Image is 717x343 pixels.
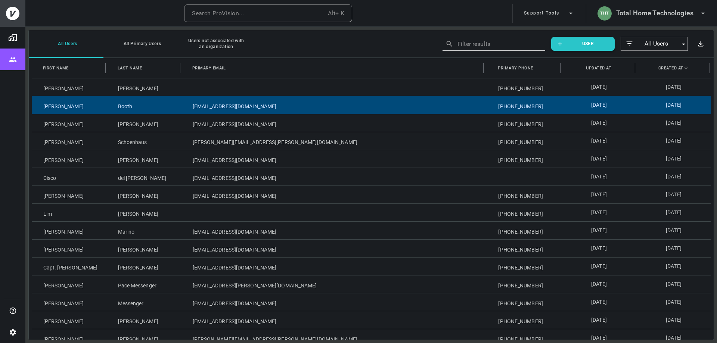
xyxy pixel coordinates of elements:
[658,64,683,72] span: Created At
[106,311,181,329] div: [PERSON_NAME]
[487,240,561,257] div: [PHONE_NUMBER]
[32,258,106,275] div: Capt. [PERSON_NAME]
[32,114,106,132] div: [PERSON_NAME]
[636,168,711,185] div: [DATE]
[29,30,103,58] button: All Users
[636,311,711,329] div: [DATE]
[106,78,181,96] div: [PERSON_NAME]
[561,168,636,185] div: [DATE]
[106,293,181,311] div: Messenger
[586,64,611,72] span: Updated At
[8,33,17,42] img: Organizations page icon
[487,132,561,150] div: [PHONE_NUMBER]
[487,114,561,132] div: [PHONE_NUMBER]
[106,275,181,293] div: Pace Messenger
[487,275,561,293] div: [PHONE_NUMBER]
[636,258,711,275] div: [DATE]
[32,204,106,221] div: Lim
[636,204,711,221] div: [DATE]
[561,78,636,96] div: [DATE]
[561,222,636,239] div: [DATE]
[32,150,106,168] div: [PERSON_NAME]
[32,240,106,257] div: [PERSON_NAME]
[694,37,708,51] button: Export results
[106,240,181,257] div: [PERSON_NAME]
[561,96,636,114] div: [DATE]
[32,168,106,185] div: Cisco
[616,8,693,19] h6: Total Home Technologies
[32,78,106,96] div: [PERSON_NAME]
[561,114,636,132] div: [DATE]
[487,204,561,221] div: [PHONE_NUMBER]
[106,132,181,150] div: Schoenhaus
[181,258,487,275] div: [EMAIL_ADDRESS][DOMAIN_NAME]
[561,150,636,168] div: [DATE]
[32,96,106,114] div: [PERSON_NAME]
[181,132,487,150] div: [PERSON_NAME][EMAIL_ADDRESS][PERSON_NAME][DOMAIN_NAME]
[636,96,711,114] div: [DATE]
[561,275,636,293] div: [DATE]
[106,186,181,203] div: [PERSON_NAME]
[106,150,181,168] div: [PERSON_NAME]
[636,114,711,132] div: [DATE]
[106,168,181,185] div: del [PERSON_NAME]
[106,96,181,114] div: Booth
[181,150,487,168] div: [EMAIL_ADDRESS][DOMAIN_NAME]
[487,311,561,329] div: [PHONE_NUMBER]
[32,293,106,311] div: [PERSON_NAME]
[181,114,487,132] div: [EMAIL_ADDRESS][DOMAIN_NAME]
[181,293,487,311] div: [EMAIL_ADDRESS][DOMAIN_NAME]
[106,204,181,221] div: [PERSON_NAME]
[561,132,636,150] div: [DATE]
[636,186,711,203] div: [DATE]
[106,114,181,132] div: [PERSON_NAME]
[181,168,487,185] div: [EMAIL_ADDRESS][DOMAIN_NAME]
[561,240,636,257] div: [DATE]
[487,150,561,168] div: [PHONE_NUMBER]
[32,222,106,239] div: [PERSON_NAME]
[636,132,711,150] div: [DATE]
[636,150,711,168] div: [DATE]
[551,37,615,51] button: User
[487,222,561,239] div: [PHONE_NUMBER]
[192,64,226,72] span: Primary Email
[32,311,106,329] div: [PERSON_NAME]
[181,222,487,239] div: [EMAIL_ADDRESS][DOMAIN_NAME]
[181,240,487,257] div: [EMAIL_ADDRESS][DOMAIN_NAME]
[181,311,487,329] div: [EMAIL_ADDRESS][DOMAIN_NAME]
[181,275,487,293] div: [EMAIL_ADDRESS][PERSON_NAME][DOMAIN_NAME]
[178,30,253,58] button: Users not associated with an organization
[487,258,561,275] div: [PHONE_NUMBER]
[487,293,561,311] div: [PHONE_NUMBER]
[487,186,561,203] div: [PHONE_NUMBER]
[561,293,636,311] div: [DATE]
[106,258,181,275] div: [PERSON_NAME]
[561,204,636,221] div: [DATE]
[636,222,711,239] div: [DATE]
[636,293,711,311] div: [DATE]
[181,186,487,203] div: [EMAIL_ADDRESS][DOMAIN_NAME]
[184,4,352,22] button: Search ProVision...Alt+ K
[192,8,244,19] div: Search ProVision...
[328,8,335,19] span: Alt
[32,132,106,150] div: [PERSON_NAME]
[487,78,561,96] div: [PHONE_NUMBER]
[457,38,534,50] input: Filter results
[636,240,711,257] div: [DATE]
[118,64,142,72] span: Last Name
[521,4,578,23] button: Support Tools
[487,96,561,114] div: [PHONE_NUMBER]
[561,186,636,203] div: [DATE]
[103,30,178,58] button: All Primary Users
[181,96,487,114] div: [EMAIL_ADDRESS][DOMAIN_NAME]
[634,40,679,48] span: All Users
[328,8,344,19] div: + K
[32,275,106,293] div: [PERSON_NAME]
[561,258,636,275] div: [DATE]
[106,222,181,239] div: Marino
[636,78,711,96] div: [DATE]
[597,6,612,21] div: THT
[43,64,69,72] span: First Name
[32,186,106,203] div: [PERSON_NAME]
[595,4,710,23] button: THTTotal Home Technologies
